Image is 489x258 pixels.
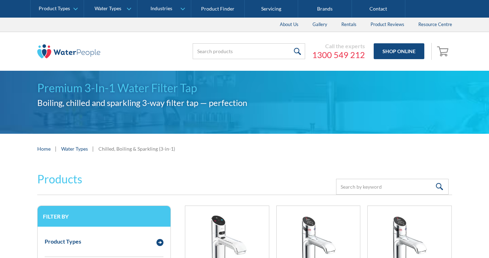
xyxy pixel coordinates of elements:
a: 1300 549 212 [312,50,365,60]
h3: Filter by [43,213,165,220]
h2: Boiling, chilled and sparkling 3-way filter tap — perfection [37,96,452,109]
a: Resource Centre [411,18,459,32]
div: Water Types [95,6,121,12]
a: Product Reviews [363,18,411,32]
div: Call the experts [312,43,365,50]
img: The Water People [37,44,101,58]
iframe: podium webchat widget bubble [419,223,489,258]
a: About Us [273,18,305,32]
div: Industries [150,6,172,12]
div: | [54,144,58,153]
div: | [91,144,95,153]
div: Product Types [39,6,70,12]
a: Gallery [305,18,334,32]
div: Product Types [45,237,81,246]
div: Chilled, Boiling & Sparkling (3-in-1) [98,145,175,152]
input: Search by keyword [336,179,449,195]
h2: Products [37,171,82,188]
input: Search products [193,43,305,59]
a: Rentals [334,18,363,32]
a: Shop Online [374,43,424,59]
h1: Premium 3-In-1 Water Filter Tap [37,80,452,96]
a: Home [37,145,51,152]
a: Open cart [435,43,452,60]
a: Water Types [61,145,88,152]
img: shopping cart [437,45,450,57]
